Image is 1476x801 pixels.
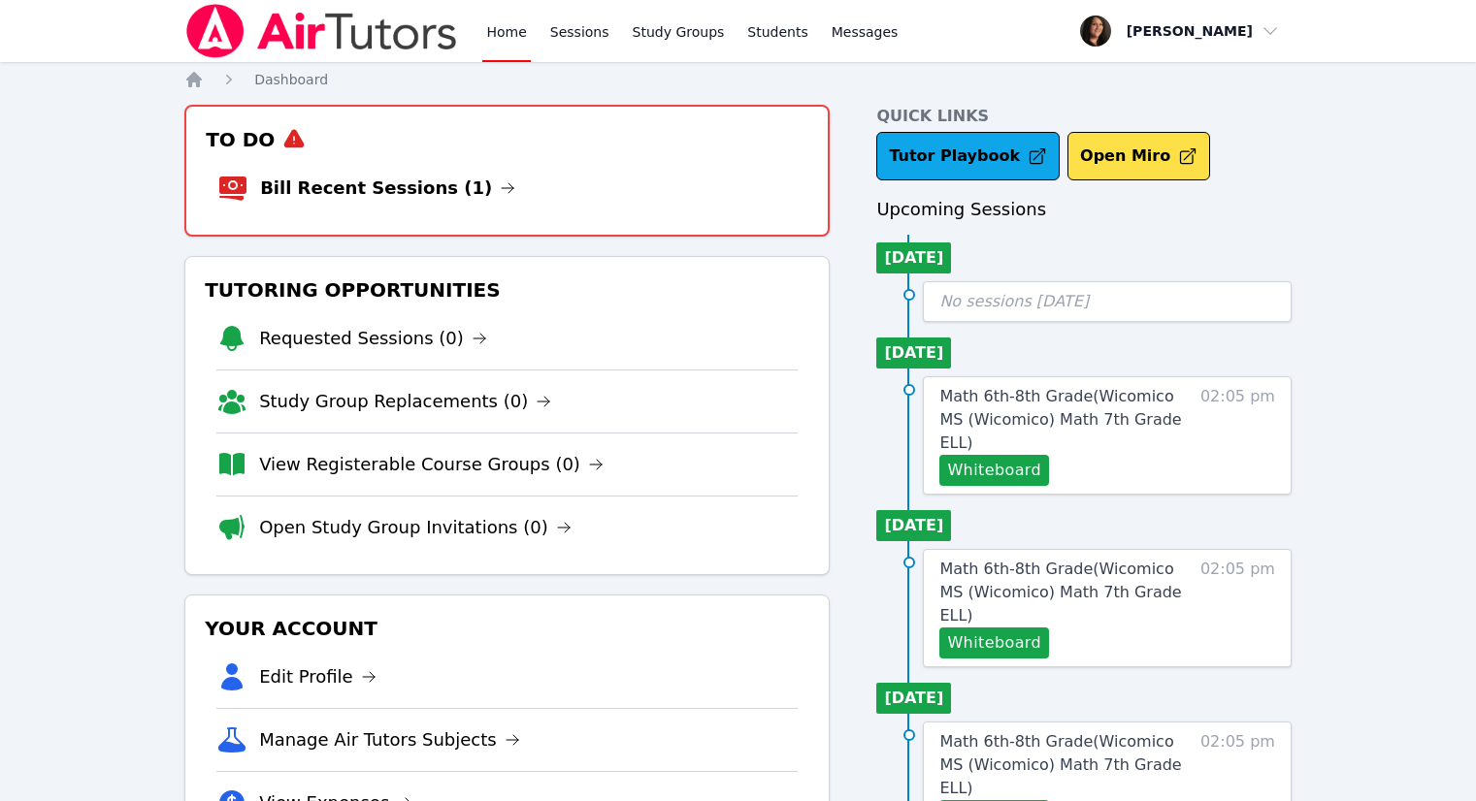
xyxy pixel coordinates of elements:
a: View Registerable Course Groups (0) [259,451,604,478]
span: 02:05 pm [1200,558,1275,658]
li: [DATE] [876,683,951,714]
h3: Tutoring Opportunities [201,272,813,307]
a: Edit Profile [259,663,377,690]
a: Math 6th-8th Grade(Wicomico MS (Wicomico) Math 7th Grade ELL) [939,558,1191,627]
span: No sessions [DATE] [939,292,1089,310]
a: Bill Recent Sessions (1) [260,175,515,202]
h3: To Do [202,122,812,157]
span: Math 6th-8th Grade ( Wicomico MS (Wicomico) Math 7th Grade ELL ) [939,732,1181,797]
h4: Quick Links [876,105,1292,128]
li: [DATE] [876,337,951,368]
a: Study Group Replacements (0) [259,388,551,415]
a: Math 6th-8th Grade(Wicomico MS (Wicomico) Math 7th Grade ELL) [939,385,1191,455]
a: Math 6th-8th Grade(Wicomico MS (Wicomico) Math 7th Grade ELL) [939,730,1191,800]
span: Math 6th-8th Grade ( Wicomico MS (Wicomico) Math 7th Grade ELL ) [939,387,1181,452]
button: Open Miro [1067,132,1210,180]
li: [DATE] [876,242,951,273]
button: Whiteboard [939,455,1049,486]
a: Open Study Group Invitations (0) [259,514,572,541]
a: Manage Air Tutors Subjects [259,726,520,753]
span: Messages [832,22,899,42]
a: Requested Sessions (0) [259,325,487,352]
nav: Breadcrumb [184,70,1292,89]
li: [DATE] [876,510,951,541]
span: Math 6th-8th Grade ( Wicomico MS (Wicomico) Math 7th Grade ELL ) [939,560,1181,625]
span: 02:05 pm [1200,385,1275,486]
a: Tutor Playbook [876,132,1060,180]
span: Dashboard [254,72,328,87]
h3: Upcoming Sessions [876,196,1292,223]
h3: Your Account [201,611,813,646]
button: Whiteboard [939,627,1049,658]
img: Air Tutors [184,4,459,58]
a: Dashboard [254,70,328,89]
